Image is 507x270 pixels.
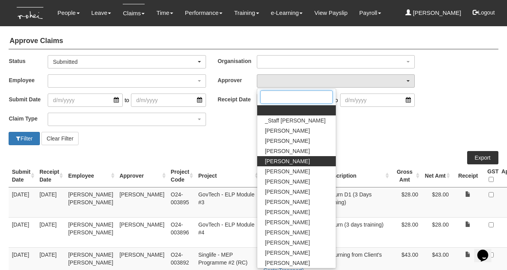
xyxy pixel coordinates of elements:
td: $28.00 [391,217,421,247]
a: Export [467,151,498,164]
th: Project : activate to sort column ascending [195,164,260,187]
td: [PERSON_NAME] [PERSON_NAME] [65,187,116,217]
th: Project Code : activate to sort column ascending [168,164,195,187]
a: Claims [123,4,145,22]
td: [PERSON_NAME] [116,217,168,247]
h4: Approve Claims [9,33,498,49]
td: O24-003896 [168,217,195,247]
span: [PERSON_NAME] [265,167,310,175]
input: Search [260,90,333,104]
button: Logout [467,3,500,22]
span: [PERSON_NAME] [265,259,310,267]
th: Approver : activate to sort column ascending [116,164,168,187]
td: [PERSON_NAME] [PERSON_NAME] [65,217,116,247]
span: [PERSON_NAME] [265,188,310,196]
td: $28.00 [391,187,421,217]
input: d/m/yyyy [48,94,122,107]
td: [DATE] [9,187,36,217]
td: $28.00 [421,217,452,247]
a: View Payslip [314,4,348,22]
label: Status [9,55,48,67]
input: d/m/yyyy [131,94,206,107]
div: Submitted [53,58,196,66]
th: GST [484,164,498,187]
td: [DATE] [36,187,65,217]
span: [PERSON_NAME] [265,157,310,165]
td: O24-003895 [168,187,195,217]
a: Performance [185,4,222,22]
label: Approver [218,74,257,86]
button: Filter [9,132,40,145]
a: [PERSON_NAME] [405,4,461,22]
span: _Staff [PERSON_NAME] [265,117,326,124]
a: Time [156,4,173,22]
iframe: chat widget [474,239,499,262]
a: Training [234,4,259,22]
input: d/m/yyyy [340,94,415,107]
th: Description : activate to sort column ascending [323,164,391,187]
td: [DATE] [9,217,36,247]
span: [PERSON_NAME] [265,127,310,135]
a: Leave [91,4,111,22]
span: [PERSON_NAME] [265,229,310,236]
label: Submit Date [9,94,48,105]
span: [PERSON_NAME] [265,208,310,216]
th: Gross Amt : activate to sort column ascending [391,164,421,187]
span: [PERSON_NAME] [265,137,310,145]
td: GovTech - ELP Module #4 [195,217,260,247]
td: [PERSON_NAME] [116,187,168,217]
span: [PERSON_NAME] [265,249,310,257]
label: Employee [9,74,48,86]
label: Organisation [218,55,257,67]
td: GovTech - ELP Module #3 [195,187,260,217]
th: Employee : activate to sort column ascending [65,164,116,187]
th: Submit Date : activate to sort column ascending [9,164,36,187]
span: to [123,94,131,107]
label: Claim Type [9,113,48,124]
th: Receipt [452,164,484,187]
a: e-Learning [271,4,303,22]
span: [PERSON_NAME] [265,198,310,206]
td: $28.00 [421,187,452,217]
td: Return D1 (3 Days training) [323,187,391,217]
span: [PERSON_NAME] [265,147,310,155]
button: Submitted [48,55,206,68]
span: [PERSON_NAME] [265,239,310,247]
a: Payroll [359,4,381,22]
th: Net Amt : activate to sort column ascending [421,164,452,187]
span: [PERSON_NAME] [265,218,310,226]
th: Receipt Date : activate to sort column ascending [36,164,65,187]
button: Clear Filter [41,132,78,145]
label: Receipt Date [218,94,257,105]
td: Return (3 days training) [323,217,391,247]
span: [PERSON_NAME] [265,178,310,185]
a: People [57,4,80,22]
td: [DATE] [36,217,65,247]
